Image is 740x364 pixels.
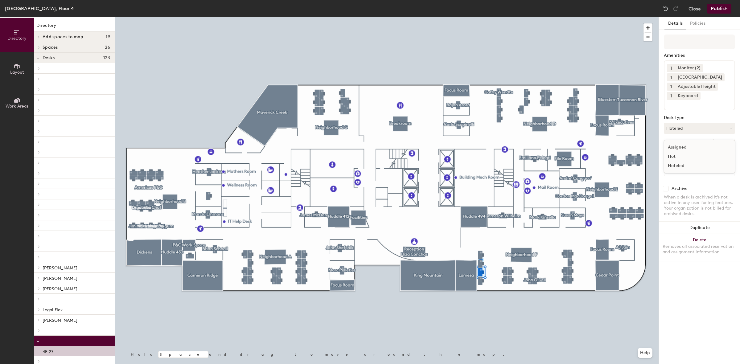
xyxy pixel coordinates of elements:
span: [PERSON_NAME] [43,265,77,271]
h1: Directory [34,22,115,32]
button: 1 [667,92,675,100]
span: 123 [103,55,110,60]
span: 1 [670,84,672,90]
span: 19 [106,35,110,39]
button: Help [638,348,652,358]
button: 1 [667,73,675,81]
span: 1 [670,65,672,72]
button: Duplicate [659,222,740,234]
span: 1 [670,93,672,99]
button: DeleteRemoves all associated reservation and assignment information [659,234,740,261]
div: Amenities [664,53,735,58]
div: Archive [672,186,688,191]
button: Details [664,17,686,30]
div: Hot [664,152,726,161]
button: Publish [707,4,731,14]
span: Legal Flex [43,307,63,313]
div: Desk Type [664,115,735,120]
div: Keyboard [675,92,701,100]
button: Ungroup [713,139,735,149]
img: Undo [663,6,669,12]
button: Policies [686,17,709,30]
button: 1 [667,83,675,91]
span: Spaces [43,45,58,50]
span: [PERSON_NAME] [43,276,77,281]
span: Desks [43,55,55,60]
button: Close [689,4,701,14]
span: Add spaces to map [43,35,84,39]
div: Hoteled [664,161,726,170]
span: 1 [670,74,672,81]
div: Removes all associated reservation and assignment information [663,244,736,255]
p: 4F-27 [43,347,53,354]
span: [PERSON_NAME] [43,286,77,292]
button: Hoteled [664,123,735,134]
span: 26 [105,45,110,50]
span: [PERSON_NAME] [43,318,77,323]
div: [GEOGRAPHIC_DATA] [675,73,725,81]
div: Adjustable Height [675,83,718,91]
div: Monitor (2) [675,64,703,72]
div: Assigned [664,143,726,152]
span: Directory [7,36,27,41]
div: [GEOGRAPHIC_DATA], Floor 4 [5,5,74,12]
img: Redo [672,6,679,12]
div: When a desk is archived it's not active in any user-facing features. Your organization is not bil... [664,194,735,217]
span: Work Areas [6,104,28,109]
button: 1 [667,64,675,72]
span: Layout [10,70,24,75]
